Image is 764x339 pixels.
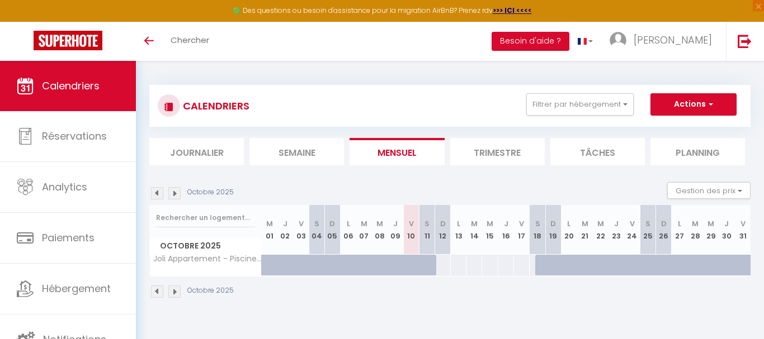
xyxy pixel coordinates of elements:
li: Tâches [550,138,645,165]
th: 01 [262,205,277,255]
th: 16 [498,205,514,255]
th: 19 [545,205,561,255]
span: Paiements [42,231,95,245]
button: Besoin d'aide ? [492,32,569,51]
h3: CALENDRIERS [180,93,249,118]
abbr: M [361,218,367,229]
th: 08 [372,205,388,255]
abbr: J [504,218,508,229]
abbr: V [299,218,304,229]
li: Mensuel [350,138,444,165]
th: 05 [324,205,340,255]
abbr: D [329,218,335,229]
th: 18 [530,205,545,255]
button: Filtrer par hébergement [526,93,634,116]
th: 06 [341,205,356,255]
th: 23 [609,205,624,255]
th: 22 [593,205,609,255]
li: Trimestre [450,138,545,165]
span: Chercher [171,34,209,46]
abbr: J [393,218,398,229]
th: 15 [482,205,498,255]
abbr: V [741,218,746,229]
abbr: L [347,218,350,229]
abbr: S [314,218,319,229]
p: Octobre 2025 [187,285,234,296]
abbr: M [376,218,383,229]
th: 28 [687,205,703,255]
span: Octobre 2025 [150,238,261,254]
abbr: S [425,218,430,229]
abbr: M [582,218,588,229]
abbr: V [630,218,635,229]
abbr: M [708,218,714,229]
p: Octobre 2025 [187,187,234,198]
th: 20 [561,205,577,255]
abbr: S [535,218,540,229]
abbr: V [519,218,524,229]
span: Réservations [42,129,107,143]
th: 04 [309,205,324,255]
li: Planning [650,138,745,165]
abbr: M [266,218,273,229]
abbr: V [409,218,414,229]
img: ... [610,32,626,49]
input: Rechercher un logement... [156,208,255,228]
th: 29 [703,205,719,255]
abbr: J [724,218,729,229]
th: 24 [624,205,640,255]
th: 26 [656,205,672,255]
abbr: S [645,218,650,229]
abbr: D [440,218,446,229]
span: Hébergement [42,281,111,295]
li: Journalier [149,138,244,165]
abbr: D [550,218,556,229]
abbr: J [283,218,287,229]
img: Super Booking [34,31,102,50]
th: 03 [293,205,309,255]
th: 12 [435,205,451,255]
a: Chercher [162,22,218,61]
th: 07 [356,205,372,255]
abbr: D [661,218,667,229]
abbr: L [567,218,570,229]
th: 21 [577,205,593,255]
button: Gestion des prix [667,182,751,199]
th: 13 [451,205,466,255]
li: Semaine [249,138,344,165]
th: 25 [640,205,655,255]
th: 27 [672,205,687,255]
th: 31 [735,205,751,255]
th: 10 [403,205,419,255]
th: 14 [466,205,482,255]
abbr: J [614,218,619,229]
th: 09 [388,205,403,255]
abbr: M [471,218,478,229]
th: 11 [419,205,435,255]
th: 02 [277,205,293,255]
abbr: L [678,218,681,229]
span: Calendriers [42,79,100,93]
abbr: M [487,218,493,229]
abbr: L [457,218,460,229]
span: Analytics [42,180,87,194]
th: 17 [514,205,530,255]
span: [PERSON_NAME] [634,33,712,47]
th: 30 [719,205,734,255]
button: Actions [650,93,737,116]
a: >>> ICI <<<< [493,6,532,15]
a: ... [PERSON_NAME] [601,22,726,61]
abbr: M [597,218,604,229]
abbr: M [692,218,699,229]
img: logout [738,34,752,48]
span: Joli Appartement - Piscine - 68m2 - [GEOGRAPHIC_DATA] [152,255,263,263]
